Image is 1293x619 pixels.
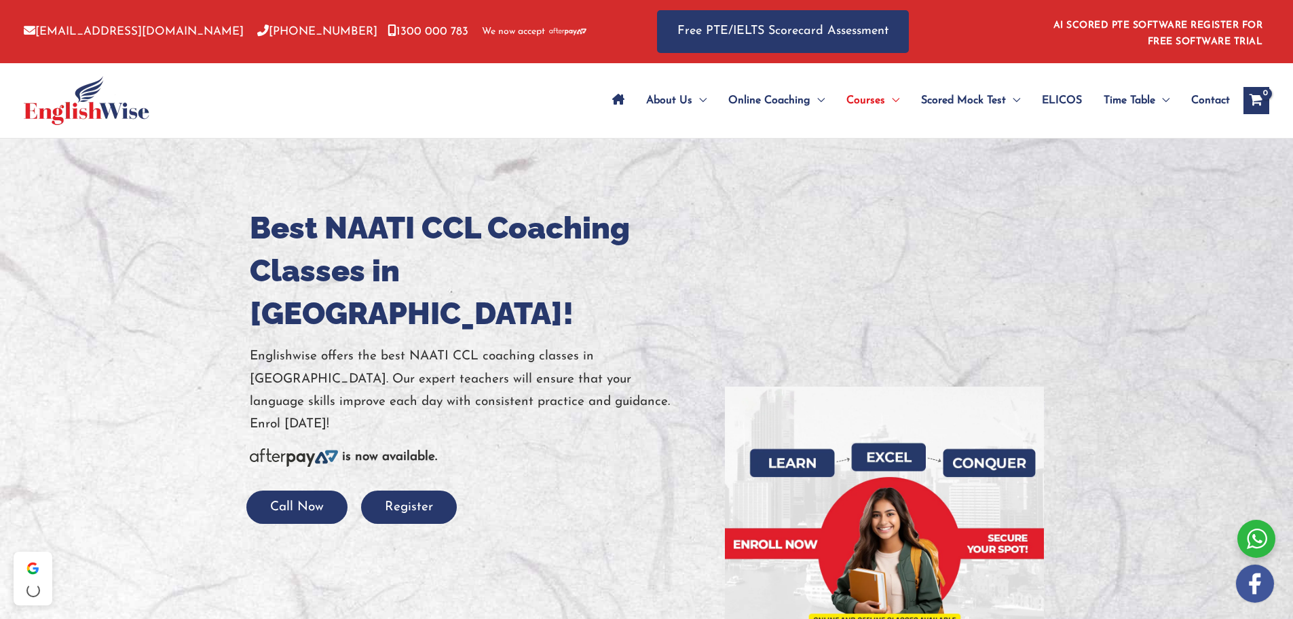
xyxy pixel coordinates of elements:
[657,10,909,53] a: Free PTE/IELTS Scorecard Assessment
[1045,10,1269,54] aside: Header Widget 1
[1093,77,1180,124] a: Time TableMenu Toggle
[246,501,348,514] a: Call Now
[361,491,457,524] button: Register
[728,77,810,124] span: Online Coaching
[1191,77,1230,124] span: Contact
[1104,77,1155,124] span: Time Table
[692,77,707,124] span: Menu Toggle
[1236,565,1274,603] img: white-facebook.png
[549,28,586,35] img: Afterpay-Logo
[1006,77,1020,124] span: Menu Toggle
[846,77,885,124] span: Courses
[250,345,705,436] p: Englishwise offers the best NAATI CCL coaching classes in [GEOGRAPHIC_DATA]. Our expert teachers ...
[482,25,545,39] span: We now accept
[246,491,348,524] button: Call Now
[342,450,437,463] b: is now available.
[257,26,377,37] a: [PHONE_NUMBER]
[1180,77,1230,124] a: Contact
[646,77,692,124] span: About Us
[1243,87,1269,114] a: View Shopping Cart, empty
[635,77,717,124] a: About UsMenu Toggle
[388,26,468,37] a: 1300 000 783
[836,77,910,124] a: CoursesMenu Toggle
[1042,77,1082,124] span: ELICOS
[810,77,825,124] span: Menu Toggle
[1155,77,1169,124] span: Menu Toggle
[1053,20,1263,47] a: AI SCORED PTE SOFTWARE REGISTER FOR FREE SOFTWARE TRIAL
[24,76,149,125] img: cropped-ew-logo
[601,77,1230,124] nav: Site Navigation: Main Menu
[885,77,899,124] span: Menu Toggle
[250,207,705,335] h1: Best NAATI CCL Coaching Classes in [GEOGRAPHIC_DATA]!
[24,26,244,37] a: [EMAIL_ADDRESS][DOMAIN_NAME]
[717,77,836,124] a: Online CoachingMenu Toggle
[361,501,457,514] a: Register
[910,77,1031,124] a: Scored Mock TestMenu Toggle
[921,77,1006,124] span: Scored Mock Test
[250,448,338,467] img: Afterpay-Logo
[1031,77,1093,124] a: ELICOS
